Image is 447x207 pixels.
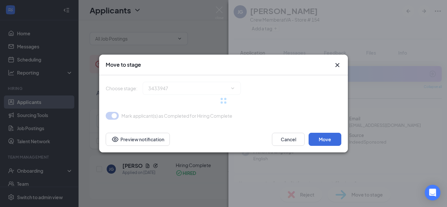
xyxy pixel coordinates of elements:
button: Preview notificationEye [106,133,170,146]
h3: Move to stage [106,61,141,68]
button: Close [333,61,341,69]
div: Open Intercom Messenger [425,185,440,200]
svg: Eye [111,135,119,143]
svg: Cross [333,61,341,69]
button: Cancel [272,133,305,146]
button: Move [309,133,341,146]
